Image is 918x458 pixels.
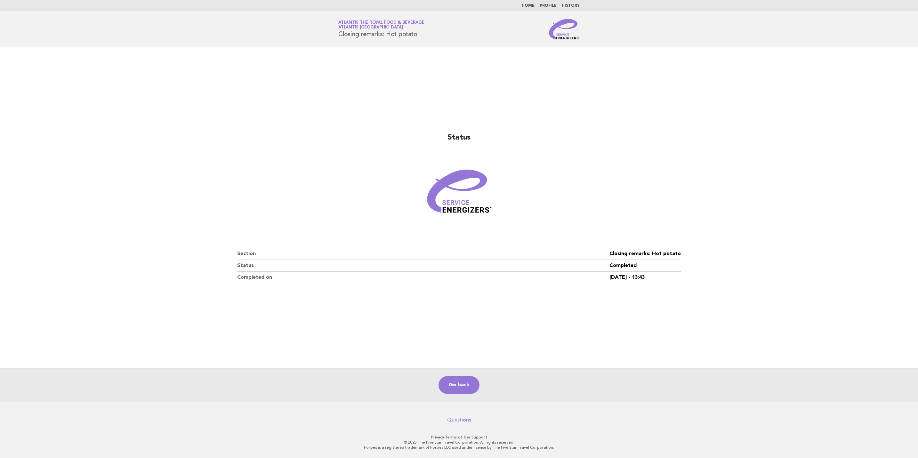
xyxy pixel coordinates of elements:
p: Forbes is a registered trademark of Forbes LLC used under license by The Five Star Travel Corpora... [263,445,655,450]
dd: [DATE] - 13:43 [609,272,681,283]
a: Support [471,435,487,439]
a: History [562,4,580,8]
a: Privacy [431,435,444,439]
dd: Closing remarks: Hot potato [609,248,681,260]
a: Terms of Use [445,435,471,439]
img: Verified [421,156,497,233]
dt: Completed on [237,272,609,283]
span: Atlantis [GEOGRAPHIC_DATA] [338,26,403,30]
dd: Completed [609,260,681,272]
dt: Status [237,260,609,272]
p: · · [263,435,655,440]
img: Service Energizers [549,19,580,39]
a: Profile [540,4,557,8]
dt: Section [237,248,609,260]
a: Questions [447,417,471,423]
a: Home [522,4,535,8]
a: Go back [439,376,479,394]
p: © 2025 The Five Star Travel Corporation. All rights reserved. [263,440,655,445]
a: Atlantis the Royal Food & BeverageAtlantis [GEOGRAPHIC_DATA] [338,20,424,29]
h2: Status [237,133,681,148]
h1: Closing remarks: Hot potato [338,21,424,37]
